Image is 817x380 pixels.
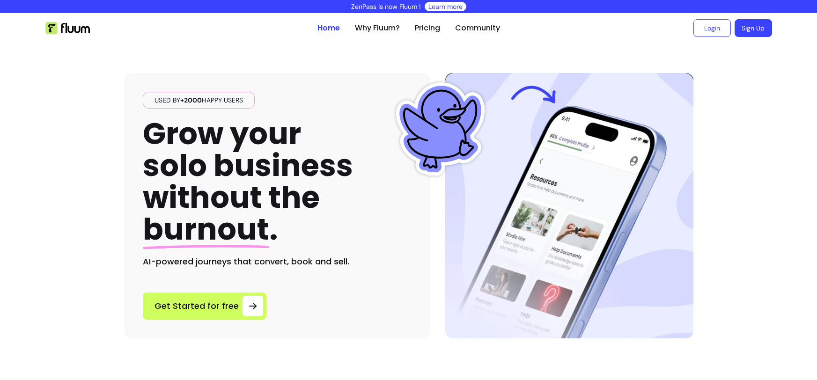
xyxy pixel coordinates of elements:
[355,22,400,34] a: Why Fluum?
[735,19,772,37] a: Sign Up
[415,22,440,34] a: Pricing
[428,2,463,11] a: Learn more
[143,292,266,320] a: Get Started for free
[143,208,269,250] span: burnout
[45,22,90,34] img: Fluum Logo
[394,82,487,176] img: Fluum Duck sticker
[351,2,421,11] p: ZenPass is now Fluum !
[317,22,340,34] a: Home
[143,118,353,246] h1: Grow your solo business without the .
[693,19,731,37] a: Login
[455,22,500,34] a: Community
[151,95,247,105] span: Used by happy users
[143,255,412,268] h2: AI-powered journeys that convert, book and sell.
[445,73,693,338] img: Hero
[180,96,202,104] span: +2000
[155,300,239,313] span: Get Started for free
